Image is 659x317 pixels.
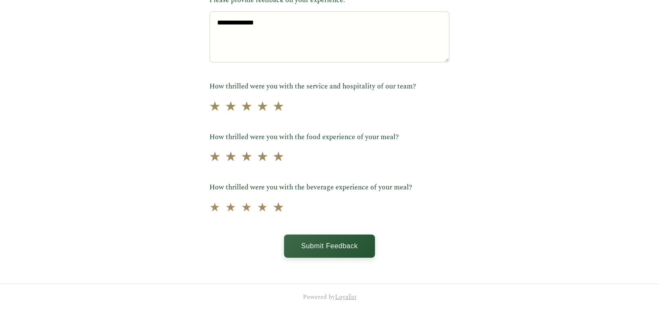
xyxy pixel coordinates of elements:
label: How thrilled were you with the food experience of your meal? [209,132,450,143]
span: ★ [241,96,253,117]
span: ★ [257,198,268,218]
span: ★ [272,147,284,168]
label: How thrilled were you with the beverage experience of your meal? [209,182,450,193]
button: Submit Feedback [284,235,375,258]
span: ★ [241,147,253,168]
label: How thrilled were you with the service and hospitality of our team? [209,81,450,92]
span: ★ [257,147,269,168]
a: Loyalist [335,293,357,302]
span: ★ [225,147,237,168]
span: ★ [209,96,221,117]
span: ★ [209,147,221,168]
span: ★ [257,96,269,117]
span: ★ [225,198,236,218]
span: ★ [225,96,237,117]
span: ★ [241,198,252,218]
span: ★ [209,198,220,218]
span: ★ [272,197,284,218]
span: ★ [272,96,284,117]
